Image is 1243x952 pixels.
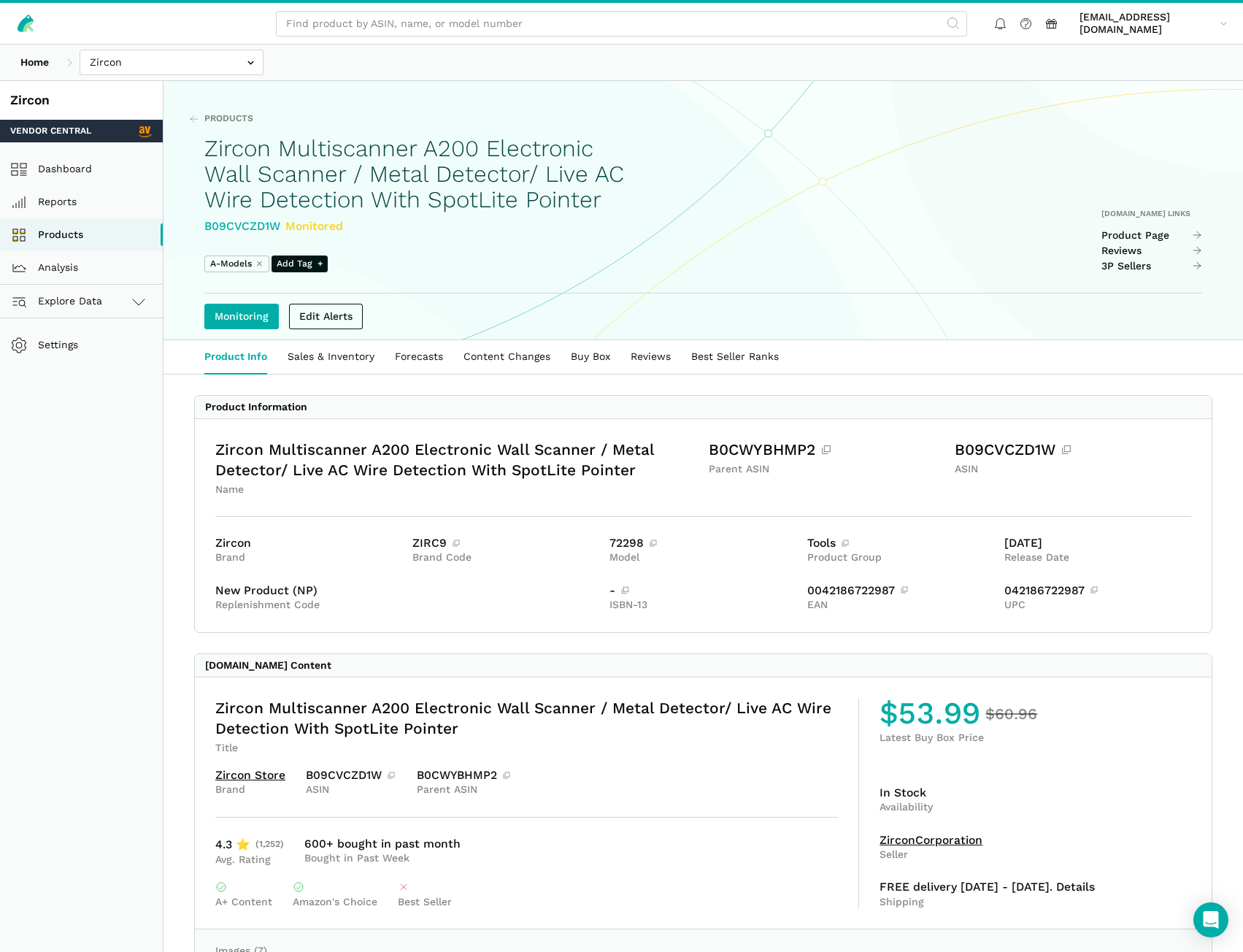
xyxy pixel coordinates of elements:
div: Zircon [215,537,402,549]
div: [DOMAIN_NAME] Links [1101,209,1203,219]
div: [DOMAIN_NAME] Content [205,659,331,672]
div: A+ Content [215,896,272,909]
div: Availability [880,801,933,814]
div: Brand Code [412,551,599,564]
div: 0042186722987 [807,585,994,596]
div: Zircon Multiscanner A200 Electronic Wall Scanner / Metal Detector/ Live AC Wire Detection With Sp... [215,439,699,480]
span: Vendor Central [10,125,91,138]
div: Product Group [807,551,994,564]
a: Edit Alerts [289,304,363,329]
div: UPC [1004,599,1191,612]
div: Amazon's Choice [293,896,377,909]
span: 53.99 [898,698,980,729]
div: Bought in Past Week [304,852,461,865]
div: B0CWYBHMP2 [417,769,512,781]
div: Model [609,551,796,564]
div: 4.3 ⭐ [215,838,284,851]
span: Explore Data [15,293,102,310]
button: ⨯ [255,258,263,271]
div: Parent ASIN [709,463,945,476]
h1: Zircon Multiscanner A200 Electronic Wall Scanner / Metal Detector/ Live AC Wire Detection With Sp... [204,136,631,212]
div: 042186722987 [1004,585,1191,596]
div: Release Date [1004,551,1191,564]
div: ZIRC9 [412,537,599,549]
div: Shipping [880,896,1095,909]
a: Product Page [1101,229,1203,242]
span: Products [204,112,253,126]
div: Title [215,742,838,755]
div: Zircon Multiscanner A200 Electronic Wall Scanner / Metal Detector/ Live AC Wire Detection With Sp... [215,698,838,739]
div: Avg. Rating [215,853,284,867]
span: (1,252) [255,838,284,851]
div: Best Seller [398,896,452,909]
a: Forecasts [385,340,453,374]
span: Monitored [285,219,343,233]
a: Best Seller Ranks [681,340,789,374]
span: [EMAIL_ADDRESS][DOMAIN_NAME] [1080,11,1215,37]
a: Buy Box [561,340,620,374]
div: Open Intercom Messenger [1193,902,1228,937]
div: Zircon [10,91,153,110]
div: Tools [807,537,994,549]
div: 72298 [609,537,796,549]
a: 3P Sellers [1101,260,1203,273]
div: - [609,585,796,596]
span: 60.96 [995,701,1037,726]
div: New Product (NP) [215,585,599,596]
span: $ [985,701,995,726]
div: In Stock [880,787,933,799]
div: Seller [880,848,982,861]
a: Reviews [620,340,681,374]
div: B09CVCZD1W [306,769,396,781]
div: ISBN-13 [609,599,796,612]
span: A-Models [210,258,252,271]
a: Product Info [194,340,277,374]
a: Zircon Store [215,769,285,781]
span: Add Tag [272,256,328,272]
div: 600+ bought in past month [304,838,461,850]
input: Zircon [80,50,263,75]
div: ASIN [955,463,1191,476]
a: Content Changes [453,340,561,374]
div: FREE delivery [DATE] - [DATE]. Details [880,881,1095,893]
a: Sales & Inventory [277,340,385,374]
div: B09CVCZD1W [204,218,631,236]
a: ZirconCorporation [880,834,982,846]
div: EAN [807,599,994,612]
div: Brand [215,783,285,796]
div: Latest Buy Box Price [880,732,1191,745]
div: [DATE] [1004,537,1191,549]
div: Name [215,483,699,496]
div: Parent ASIN [417,783,512,796]
span: $ [880,698,898,729]
div: B0CWYBHMP2 [709,439,945,460]
div: ASIN [306,783,396,796]
span: + [318,258,323,271]
div: B09CVCZD1W [955,439,1191,460]
a: [EMAIL_ADDRESS][DOMAIN_NAME] [1074,8,1233,39]
div: Brand [215,551,402,564]
input: Find product by ASIN, name, or model number [276,11,967,37]
a: Reviews [1101,245,1203,258]
a: Home [10,50,59,75]
div: Product Information [205,401,307,414]
div: Replenishment Code [215,599,599,612]
a: Products [189,112,253,126]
